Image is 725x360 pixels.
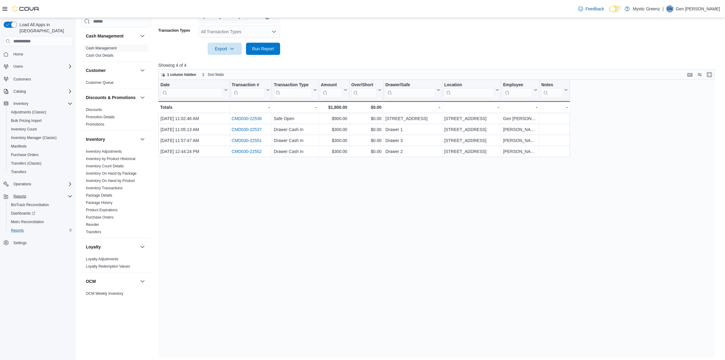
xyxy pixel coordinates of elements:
[541,82,563,88] div: Notes
[351,82,376,88] div: Over/Short
[321,148,347,155] div: $300.00
[11,239,29,247] a: Settings
[6,116,75,125] button: Bulk Pricing Import
[86,200,112,205] span: Package History
[11,51,26,58] a: Home
[86,208,118,212] a: Product Expirations
[9,160,72,167] span: Transfers (Classic)
[576,3,607,15] a: Feedback
[139,136,146,143] button: Inventory
[86,215,114,219] a: Purchase Orders
[385,137,440,144] div: Drawer 3
[86,164,124,169] span: Inventory Count Details
[444,104,499,111] div: -
[4,47,72,263] nav: Complex example
[160,137,228,144] div: [DATE] 11:57:47 AM
[231,104,270,111] div: -
[686,71,694,78] button: Keyboard shortcuts
[11,152,39,157] span: Purchase Orders
[208,43,242,55] button: Export
[9,210,72,217] span: Dashboards
[160,115,228,122] div: [DATE] 11:02:46 AM
[11,100,72,107] span: Inventory
[6,218,75,226] button: Metrc Reconciliation
[86,164,124,168] a: Inventory Count Details
[666,5,674,12] div: Gen Nadeau
[13,194,26,199] span: Reports
[86,107,102,112] span: Discounts
[81,148,151,238] div: Inventory
[1,87,75,96] button: Catalog
[6,125,75,134] button: Inventory Count
[86,179,135,183] a: Inventory On Hand by Product
[86,230,101,234] span: Transfers
[231,82,270,98] button: Transaction #
[351,104,381,111] div: $0.00
[503,104,537,111] div: -
[159,71,199,78] button: 1 column hidden
[11,211,35,216] span: Dashboards
[11,193,72,200] span: Reports
[9,134,72,141] span: Inventory Manager (Classic)
[81,106,151,130] div: Discounts & Promotions
[503,126,537,133] div: [PERSON_NAME]
[444,82,494,88] div: Location
[11,100,31,107] button: Inventory
[86,33,124,39] h3: Cash Management
[321,104,347,111] div: $1,800.00
[1,180,75,188] button: Operations
[199,71,226,78] button: Sort fields
[231,82,265,98] div: Transaction # URL
[11,76,33,83] a: Customers
[11,239,72,247] span: Settings
[9,201,51,209] a: BioTrack Reconciliation
[6,108,75,116] button: Adjustments (Classic)
[86,46,117,51] span: Cash Management
[160,82,223,88] div: Date
[11,180,72,188] span: Operations
[86,53,114,58] a: Cash Out Details
[9,126,39,133] a: Inventory Count
[444,82,494,98] div: Location
[231,82,265,88] div: Transaction #
[1,50,75,59] button: Home
[444,82,499,98] button: Location
[351,82,376,98] div: Over/Short
[86,193,112,198] span: Package Details
[541,82,568,98] button: Notes
[17,22,72,34] span: Load All Apps in [GEOGRAPHIC_DATA]
[11,228,24,233] span: Reports
[86,122,104,127] a: Promotions
[274,104,317,111] div: -
[321,82,342,98] div: Amount
[231,149,262,154] a: CMD030-22552
[6,151,75,159] button: Purchase Orders
[676,5,720,12] p: Gen [PERSON_NAME]
[385,82,440,98] button: Drawer/Safe
[9,218,72,226] span: Metrc Reconciliation
[86,122,104,127] span: Promotions
[139,32,146,40] button: Cash Management
[1,238,75,247] button: Settings
[11,88,72,95] span: Catalog
[9,151,41,159] a: Purchase Orders
[6,209,75,218] a: Dashboards
[86,171,137,176] a: Inventory On Hand by Package
[274,115,317,122] div: Safe Open
[86,278,96,284] h3: OCM
[274,82,312,98] div: Transaction Type
[211,43,238,55] span: Export
[9,210,38,217] a: Dashboards
[503,82,537,98] button: Employee
[1,99,75,108] button: Inventory
[86,136,105,142] h3: Inventory
[11,202,49,207] span: BioTrack Reconciliation
[11,193,29,200] button: Reports
[139,278,146,285] button: OCM
[503,115,537,122] div: Gen [PERSON_NAME]
[86,80,114,85] a: Customer Queue
[86,291,123,296] a: OCM Weekly Inventory
[86,186,123,191] span: Inventory Transactions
